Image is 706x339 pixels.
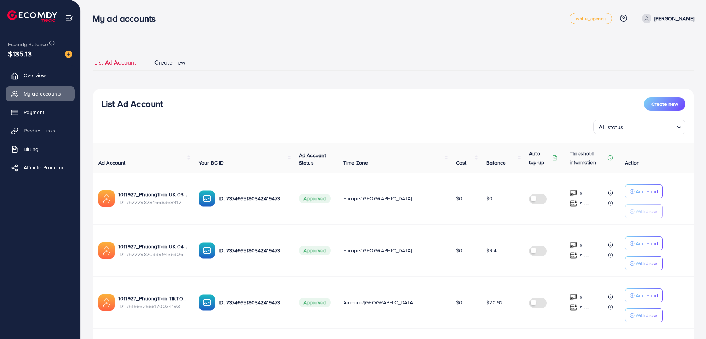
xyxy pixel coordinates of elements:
div: <span class='underline'>1011927_PhuongTran UK 04_1751421750373</span></br>7522298703399436306 [118,243,187,258]
img: ic-ba-acc.ded83a64.svg [199,190,215,207]
button: Add Fund [625,236,663,250]
img: top-up amount [570,293,577,301]
span: ID: 7515662566170034193 [118,302,187,310]
img: ic-ads-acc.e4c84228.svg [98,294,115,311]
span: ID: 7522298703399436306 [118,250,187,258]
input: Search for option [626,120,674,132]
p: Auto top-up [529,149,550,167]
button: Withdraw [625,204,663,218]
span: $0 [456,247,462,254]
a: Overview [6,68,75,83]
img: ic-ads-acc.e4c84228.svg [98,190,115,207]
span: Create new [154,58,185,67]
span: Approved [299,298,331,307]
span: Ad Account [98,159,126,166]
span: America/[GEOGRAPHIC_DATA] [343,299,414,306]
p: $ --- [580,251,589,260]
p: [PERSON_NAME] [654,14,694,23]
p: $ --- [580,189,589,198]
span: Create new [651,100,678,108]
img: menu [65,14,73,23]
span: ID: 7522298784668368912 [118,198,187,206]
span: $0 [456,195,462,202]
span: Billing [24,145,38,153]
span: Approved [299,194,331,203]
span: Product Links [24,127,55,134]
p: Add Fund [636,291,658,300]
img: ic-ba-acc.ded83a64.svg [199,242,215,259]
div: <span class='underline'>1011927_PhuongTran UK 03_1751421675794</span></br>7522298784668368912 [118,191,187,206]
div: Search for option [593,120,685,134]
span: Europe/[GEOGRAPHIC_DATA] [343,247,412,254]
p: Withdraw [636,311,657,320]
p: Withdraw [636,259,657,268]
span: $0 [456,299,462,306]
span: Overview [24,72,46,79]
span: Approved [299,246,331,255]
p: $ --- [580,241,589,250]
a: 1011927_PhuongTran UK 04_1751421750373 [118,243,187,250]
span: Time Zone [343,159,368,166]
span: $135.13 [8,48,32,59]
span: Action [625,159,640,166]
button: Create new [644,97,685,111]
h3: List Ad Account [101,98,163,109]
span: Balance [486,159,506,166]
a: Product Links [6,123,75,138]
p: Threshold information [570,149,606,167]
span: white_agency [576,16,606,21]
img: top-up amount [570,200,577,207]
a: 1011927_PhuongTran UK 03_1751421675794 [118,191,187,198]
span: Cost [456,159,467,166]
span: Your BC ID [199,159,224,166]
span: My ad accounts [24,90,61,97]
p: $ --- [580,293,589,302]
a: 1011927_PhuongTran TIKTOK US 02_1749876563912 [118,295,187,302]
p: $ --- [580,303,589,312]
span: Ecomdy Balance [8,41,48,48]
iframe: Chat [675,306,700,333]
p: Add Fund [636,239,658,248]
div: <span class='underline'>1011927_PhuongTran TIKTOK US 02_1749876563912</span></br>7515662566170034193 [118,295,187,310]
span: $9.4 [486,247,497,254]
p: Add Fund [636,187,658,196]
img: logo [7,10,57,22]
a: My ad accounts [6,86,75,101]
span: $20.92 [486,299,503,306]
a: [PERSON_NAME] [639,14,694,23]
span: All status [597,122,625,132]
span: Affiliate Program [24,164,63,171]
img: ic-ba-acc.ded83a64.svg [199,294,215,311]
button: Withdraw [625,308,663,322]
span: Europe/[GEOGRAPHIC_DATA] [343,195,412,202]
a: Payment [6,105,75,120]
img: top-up amount [570,241,577,249]
a: Affiliate Program [6,160,75,175]
span: List Ad Account [94,58,136,67]
span: Payment [24,108,44,116]
h3: My ad accounts [93,13,161,24]
img: top-up amount [570,189,577,197]
p: ID: 7374665180342419473 [219,298,287,307]
button: Add Fund [625,288,663,302]
a: Billing [6,142,75,156]
button: Withdraw [625,256,663,270]
span: Ad Account Status [299,152,326,166]
img: ic-ads-acc.e4c84228.svg [98,242,115,259]
p: ID: 7374665180342419473 [219,246,287,255]
p: $ --- [580,199,589,208]
button: Add Fund [625,184,663,198]
img: top-up amount [570,304,577,311]
p: Withdraw [636,207,657,216]
a: white_agency [570,13,612,24]
p: ID: 7374665180342419473 [219,194,287,203]
img: image [65,51,72,58]
span: $0 [486,195,493,202]
img: top-up amount [570,252,577,259]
